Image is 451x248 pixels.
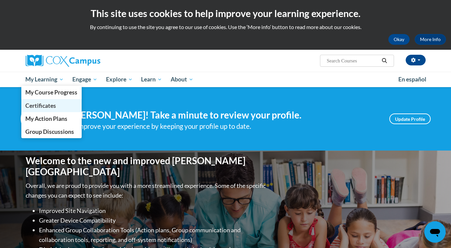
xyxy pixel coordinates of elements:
[394,72,431,86] a: En español
[26,55,152,67] a: Cox Campus
[141,75,162,83] span: Learn
[25,102,56,109] span: Certificates
[106,75,133,83] span: Explore
[102,72,137,87] a: Explore
[26,55,100,67] img: Cox Campus
[25,75,64,83] span: My Learning
[61,121,379,132] div: Help improve your experience by keeping your profile up to date.
[171,75,193,83] span: About
[398,76,426,83] span: En español
[39,225,267,245] li: Enhanced Group Collaboration Tools (Action plans, Group communication and collaboration tools, re...
[166,72,198,87] a: About
[5,7,446,20] h2: This site uses cookies to help improve your learning experience.
[406,55,426,65] button: Account Settings
[21,99,82,112] a: Certificates
[26,155,267,178] h1: Welcome to the new and improved [PERSON_NAME][GEOGRAPHIC_DATA]
[68,72,102,87] a: Engage
[39,206,267,216] li: Improved Site Navigation
[61,109,379,121] h4: Hi [PERSON_NAME]! Take a minute to review your profile.
[379,57,389,65] button: Search
[39,216,267,225] li: Greater Device Compatibility
[16,72,436,87] div: Main menu
[424,221,446,243] iframe: Button to launch messaging window
[21,112,82,125] a: My Action Plans
[21,125,82,138] a: Group Discussions
[25,128,74,135] span: Group Discussions
[21,104,51,134] img: Profile Image
[72,75,97,83] span: Engage
[21,72,68,87] a: My Learning
[415,34,446,45] a: More Info
[389,113,431,124] a: Update Profile
[26,181,267,200] p: Overall, we are proud to provide you with a more streamlined experience. Some of the specific cha...
[388,34,410,45] button: Okay
[5,23,446,31] p: By continuing to use the site you agree to our use of cookies. Use the ‘More info’ button to read...
[326,57,379,65] input: Search Courses
[21,86,82,99] a: My Course Progress
[25,89,77,96] span: My Course Progress
[137,72,166,87] a: Learn
[25,115,67,122] span: My Action Plans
